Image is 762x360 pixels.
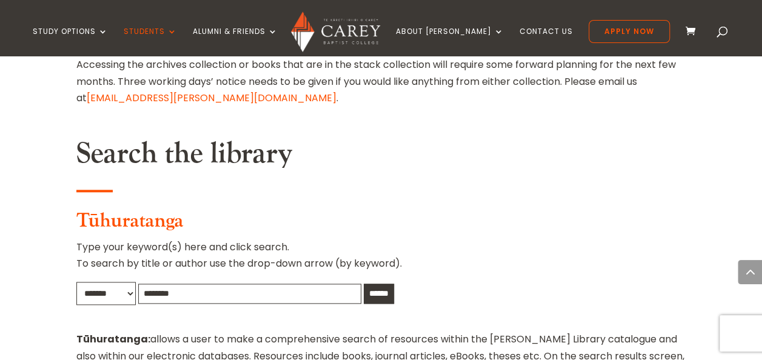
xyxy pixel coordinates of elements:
h3: Tūhuratanga [76,210,686,239]
p: Type your keyword(s) here and click search. To search by title or author use the drop-down arrow ... [76,239,686,281]
a: Study Options [33,27,108,56]
a: About [PERSON_NAME] [396,27,504,56]
a: Alumni & Friends [193,27,278,56]
a: Students [124,27,177,56]
h2: Search the library [76,136,686,178]
img: Carey Baptist College [291,12,380,52]
a: Apply Now [589,20,670,43]
p: Accessing the archives collection or books that are in the stack collection will require some for... [76,56,686,106]
a: Contact Us [520,27,573,56]
a: [EMAIL_ADDRESS][PERSON_NAME][DOMAIN_NAME] [87,91,336,105]
strong: Tūhuratanga: [76,332,150,346]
